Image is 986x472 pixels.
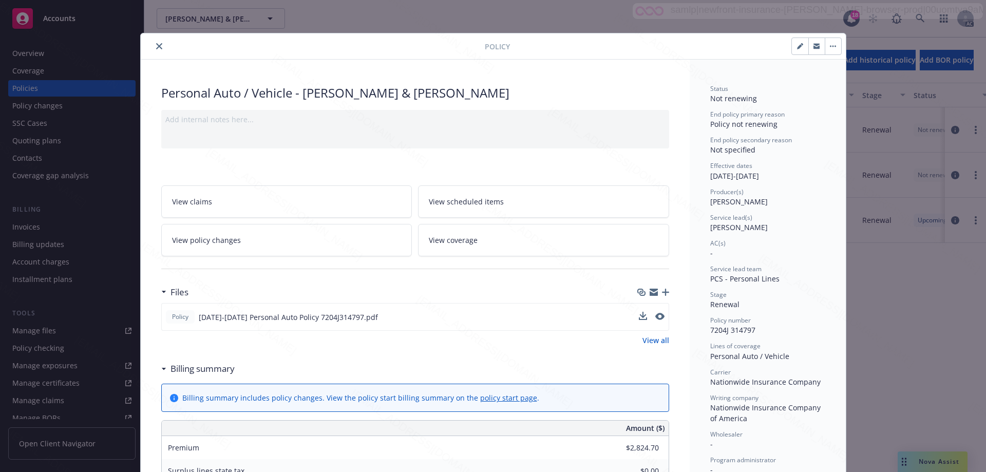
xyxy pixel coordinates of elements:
span: Renewal [710,299,739,309]
span: [DATE]-[DATE] Personal Auto Policy 7204J314797.pdf [199,312,378,323]
input: 0.00 [598,440,665,456]
span: Nationwide Insurance Company [710,377,821,387]
span: End policy secondary reason [710,136,792,144]
span: Lines of coverage [710,342,761,350]
span: - [710,439,713,449]
div: [DATE] - [DATE] [710,161,825,181]
a: policy start page [480,393,537,403]
span: Effective dates [710,161,752,170]
a: View coverage [418,224,669,256]
span: Wholesaler [710,430,743,439]
span: Premium [168,443,199,452]
span: Stage [710,290,727,299]
a: View claims [161,185,412,218]
span: End policy primary reason [710,110,785,119]
span: Producer(s) [710,187,744,196]
span: View claims [172,196,212,207]
span: View coverage [429,235,478,246]
span: Policy [170,312,191,322]
h3: Files [170,286,188,299]
span: Policy number [710,316,751,325]
span: [PERSON_NAME] [710,222,768,232]
span: 7204J 314797 [710,325,755,335]
span: AC(s) [710,239,726,248]
span: Policy [485,41,510,52]
span: Not renewing [710,93,757,103]
a: View all [642,335,669,346]
span: View scheduled items [429,196,504,207]
span: - [710,248,713,258]
span: PCS - Personal Lines [710,274,780,284]
div: Personal Auto / Vehicle - [PERSON_NAME] & [PERSON_NAME] [161,84,669,102]
span: Nationwide Insurance Company of America [710,403,823,423]
div: Personal Auto / Vehicle [710,351,825,362]
div: Files [161,286,188,299]
span: Not specified [710,145,755,155]
button: close [153,40,165,52]
div: Billing summary includes policy changes. View the policy start billing summary on the . [182,392,539,403]
span: Status [710,84,728,93]
span: Carrier [710,368,731,376]
div: Add internal notes here... [165,114,665,125]
div: Billing summary [161,362,235,375]
span: View policy changes [172,235,241,246]
button: download file [639,312,647,320]
span: Amount ($) [626,423,665,433]
button: preview file [655,313,665,320]
span: [PERSON_NAME] [710,197,768,206]
a: View policy changes [161,224,412,256]
span: Program administrator [710,456,776,464]
span: Service lead team [710,265,762,273]
span: Writing company [710,393,759,402]
span: Policy not renewing [710,119,778,129]
span: Service lead(s) [710,213,752,222]
button: preview file [655,312,665,323]
h3: Billing summary [170,362,235,375]
a: View scheduled items [418,185,669,218]
button: download file [639,312,647,323]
